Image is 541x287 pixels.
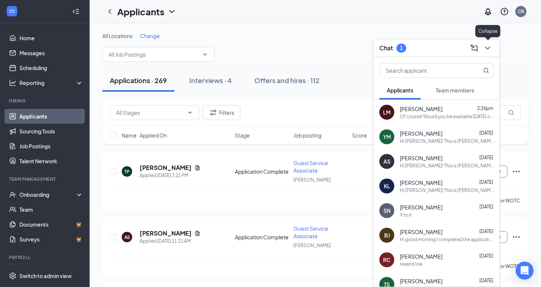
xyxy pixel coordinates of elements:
[483,67,489,73] svg: MagnifyingGlass
[189,76,232,85] div: Interviews · 4
[400,179,442,186] span: [PERSON_NAME]
[400,212,411,218] div: 9 to 6
[9,191,16,198] svg: UserCheck
[400,105,442,113] span: [PERSON_NAME]
[109,50,199,59] input: All Job Postings
[19,60,83,75] a: Scheduling
[380,63,468,78] input: Search applicant
[516,262,534,280] div: Open Intercom Messenger
[400,163,494,169] div: Hi [PERSON_NAME]! This is [PERSON_NAME], the District Manager for European Wax Center. I have rec...
[483,44,492,53] svg: ChevronDown
[19,232,83,247] a: SurveysCrown
[383,207,391,214] div: SN
[400,187,494,193] div: Hi [PERSON_NAME]! This is [PERSON_NAME], the District Manager for European Wax Center. I have rec...
[124,168,130,175] div: TP
[500,7,509,16] svg: QuestionInfo
[124,234,130,240] div: AE
[482,42,494,54] button: ChevronDown
[102,32,133,39] span: All Locations
[105,7,114,16] svg: ChevronLeft
[140,172,200,179] div: Applied [DATE] 3:21 PM
[384,231,390,239] div: BJ
[436,87,474,94] span: Team members
[195,165,200,171] svg: Document
[19,202,83,217] a: Team
[400,277,442,285] span: [PERSON_NAME]
[518,8,524,15] div: CR
[187,110,193,116] svg: ChevronDown
[400,138,494,144] div: Hi [PERSON_NAME]! This is [PERSON_NAME], the District Manager for European Wax Center. I have rec...
[400,228,442,236] span: [PERSON_NAME]
[235,132,250,139] span: Stage
[400,45,403,51] div: 1
[400,253,442,260] span: [PERSON_NAME]
[19,272,72,280] div: Switch to admin view
[19,109,83,124] a: Applicants
[235,168,289,175] div: Application Complete
[479,130,493,136] span: [DATE]
[19,139,83,154] a: Job Postings
[110,76,167,85] div: Applications · 269
[512,167,521,176] svg: Ellipses
[9,79,16,86] svg: Analysis
[19,217,83,232] a: DocumentsCrown
[9,254,82,261] div: Payroll
[140,229,192,237] h5: [PERSON_NAME]
[19,154,83,168] a: Talent Network
[400,204,442,211] span: [PERSON_NAME]
[202,105,240,120] button: Filter Filters
[400,130,442,137] span: [PERSON_NAME]
[484,7,492,16] svg: Notifications
[383,133,391,141] div: YM
[254,76,320,85] div: Offers and hires · 112
[384,182,390,190] div: KL
[479,228,493,234] span: [DATE]
[508,110,514,116] svg: MagnifyingGlass
[352,132,367,139] span: Score
[512,233,521,242] svg: Ellipses
[122,132,167,139] span: Name · Applied On
[72,8,80,15] svg: Collapse
[293,177,331,183] span: [PERSON_NAME]
[140,164,192,172] h5: [PERSON_NAME]
[468,42,480,54] button: ComposeMessage
[9,272,16,280] svg: Settings
[293,243,331,248] span: [PERSON_NAME]
[116,108,184,117] input: All Stages
[400,154,442,162] span: [PERSON_NAME]
[383,256,391,264] div: RC
[477,105,493,111] span: 2:26pm
[19,45,83,60] a: Messages
[479,155,493,160] span: [DATE]
[293,132,321,139] span: Job posting
[400,261,423,267] div: resend link
[202,51,208,57] svg: ChevronDown
[387,87,413,94] span: Applicants
[117,5,164,18] h1: Applicants
[209,108,218,117] svg: Filter
[140,237,200,245] div: Applied [DATE] 11:21 AM
[479,179,493,185] span: [DATE]
[383,108,391,116] div: LM
[475,25,500,37] div: Collapse
[19,124,83,139] a: Sourcing Tools
[167,7,176,16] svg: ChevronDown
[400,236,494,243] div: Hi good morning I completed the application you sent on the link. Please let me know when you rec...
[235,233,289,241] div: Application Complete
[19,79,84,86] div: Reporting
[293,160,328,174] span: Guest Service Associate
[9,176,82,182] div: Team Management
[140,32,160,39] span: Change
[379,44,393,52] h3: Chat
[470,44,479,53] svg: ComposeMessage
[479,253,493,259] span: [DATE]
[293,225,328,239] span: Guest Service Associate
[19,31,83,45] a: Home
[400,113,494,120] div: Of course! Would you be available [DATE] or [DATE] morning? ([DATE] or 4th?)
[383,158,391,165] div: AS
[8,7,16,15] svg: WorkstreamLogo
[479,204,493,209] span: [DATE]
[195,230,200,236] svg: Document
[9,98,82,104] div: Hiring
